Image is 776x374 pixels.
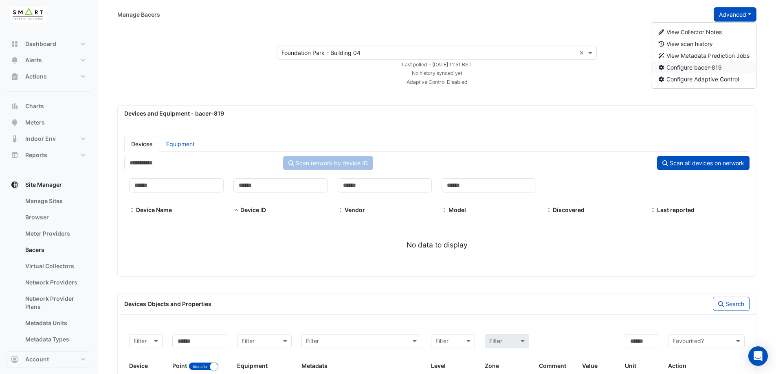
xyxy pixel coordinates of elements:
button: Scan all devices on network [657,156,750,170]
div: Advanced [651,22,757,89]
button: View Collector Notes [651,26,756,38]
app-icon: Reports [11,151,19,159]
span: Meters [25,118,45,127]
a: Browser [19,209,91,225]
a: Network Provider Plans [19,291,91,315]
span: Unit [625,362,636,369]
span: Device Name [136,206,172,213]
app-icon: Actions [11,72,19,81]
span: Reports [25,151,47,159]
button: Indoor Env [7,131,91,147]
a: Devices [124,136,159,152]
button: Configure bacer-819 [651,61,756,73]
span: Configure Adaptive Control [666,76,739,83]
button: Dashboard [7,36,91,52]
app-icon: Site Manager [11,181,19,189]
app-icon: Charts [11,102,19,110]
button: Charts [7,98,91,114]
span: Discovered [546,207,552,214]
span: Configure bacer-819 [666,64,722,71]
span: Discovered [553,206,585,213]
span: Level [431,362,446,369]
small: No history synced yet [412,70,462,76]
span: Account [25,355,49,363]
span: Device Name [129,207,135,214]
a: Metadata Types [19,331,91,348]
div: Manage Bacers [117,10,160,19]
button: Actions [7,68,91,85]
small: Thu 28-Aug-2025 11:51 BST [402,61,472,68]
app-icon: Meters [11,118,19,127]
span: Last reported [657,206,695,213]
div: Open Intercom Messenger [748,346,768,366]
button: Configure Adaptive Control [651,73,756,85]
span: Model [448,206,466,213]
small: Adaptive Control Disabled [407,79,468,85]
button: View scan history [651,38,756,50]
a: Network Providers [19,274,91,291]
app-icon: Indoor Env [11,135,19,143]
span: Device ID [240,206,266,213]
span: Last reported [650,207,656,214]
span: Indoor Env [25,135,56,143]
a: Metadata Units [19,315,91,331]
span: View scan history [666,40,713,47]
a: Manage Sites [19,193,91,209]
span: View Metadata Prediction Jobs [666,52,750,59]
span: Equipment [237,362,268,369]
span: Model [442,207,447,214]
button: View Metadata Prediction Jobs [651,50,756,61]
a: Equipment [159,136,202,152]
a: Virtual Collectors [19,258,91,274]
button: Search [713,297,750,311]
div: Devices and Equipment - bacer-819 [119,109,754,118]
span: View Collector Notes [666,28,722,35]
span: Clear [579,48,586,57]
a: Meter Providers [19,225,91,242]
button: Advanced [714,7,756,22]
span: Device ID [233,207,239,214]
span: Point [172,362,187,369]
span: Device [129,362,148,369]
img: Company Logo [10,7,46,23]
span: Charts [25,102,44,110]
button: Account [7,351,91,367]
ui-switch: Toggle between object name and object identifier [189,362,218,369]
app-icon: Alerts [11,56,19,64]
button: Alerts [7,52,91,68]
span: Vendor [338,207,343,214]
app-icon: Dashboard [11,40,19,48]
span: Site Manager [25,181,62,189]
span: Value [582,362,598,369]
button: Meters [7,114,91,131]
span: Vendor [345,206,365,213]
span: Devices Objects and Properties [124,300,211,307]
a: Metadata [19,348,91,364]
div: No data to display [124,240,750,250]
span: Actions [25,72,47,81]
button: Reports [7,147,91,163]
a: Bacers [19,242,91,258]
span: Dashboard [25,40,56,48]
span: Metadata [301,362,328,369]
span: Zone [485,362,499,369]
span: Comment [539,362,566,369]
span: Alerts [25,56,42,64]
span: Action [668,362,686,369]
div: Please select Filter first [480,334,534,348]
button: Site Manager [7,177,91,193]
